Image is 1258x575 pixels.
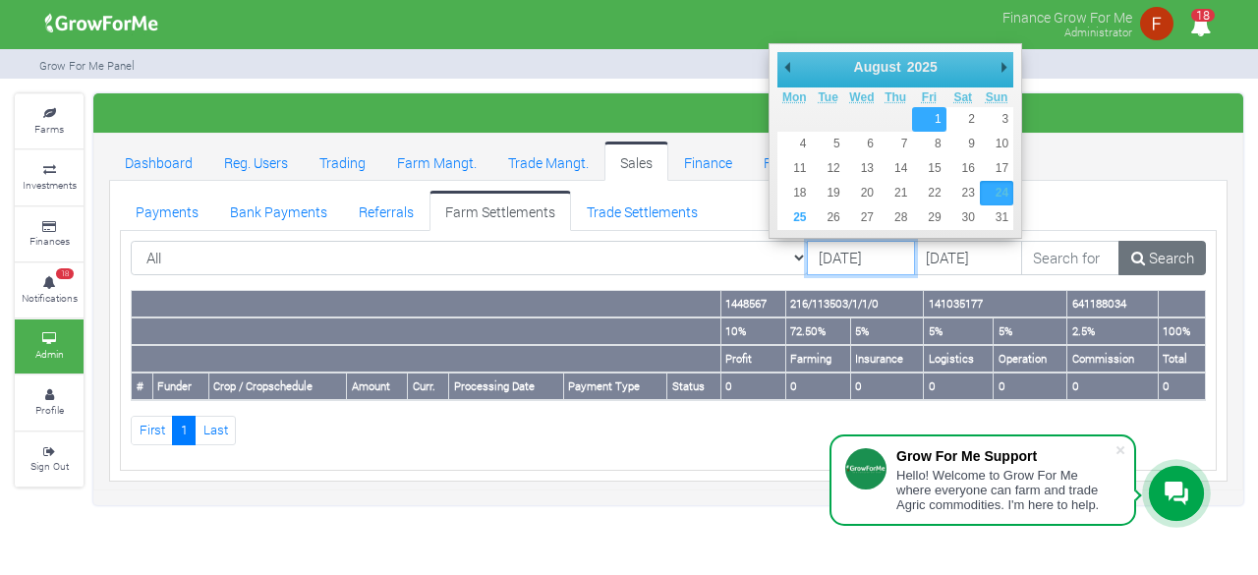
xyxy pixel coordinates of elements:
[208,373,347,400] th: Crop / Cropschedule
[1137,4,1176,43] img: growforme image
[994,373,1067,400] th: 0
[120,191,214,230] a: Payments
[304,142,381,181] a: Trading
[1158,373,1205,400] th: 0
[912,132,945,156] button: 8
[34,122,64,136] small: Farms
[879,156,912,181] button: 14
[845,132,879,156] button: 6
[571,191,714,230] a: Trade Settlements
[980,132,1013,156] button: 10
[15,207,84,261] a: Finances
[785,373,850,400] th: 0
[152,373,208,400] th: Funder
[946,205,980,230] button: 30
[904,52,941,82] div: 2025
[172,416,196,444] a: 1
[785,317,850,345] th: 72.50%
[782,90,807,104] abbr: Monday
[56,268,74,280] span: 18
[1158,317,1205,345] th: 100%
[924,345,994,373] th: Logistics
[818,90,837,104] abbr: Tuesday
[38,4,165,43] img: growforme image
[492,142,604,181] a: Trade Mangt.
[35,403,64,417] small: Profile
[777,156,811,181] button: 11
[912,205,945,230] button: 29
[946,107,980,132] button: 2
[1067,345,1159,373] th: Commission
[720,373,785,400] th: 0
[381,142,492,181] a: Farm Mangt.
[850,373,924,400] th: 0
[195,416,236,444] a: Last
[994,345,1067,373] th: Operation
[563,373,666,400] th: Payment Type
[924,317,994,345] th: 5%
[845,156,879,181] button: 13
[1067,373,1159,400] th: 0
[1067,291,1159,317] th: 641188034
[15,263,84,317] a: 18 Notifications
[912,107,945,132] button: 1
[785,345,850,373] th: Farming
[408,373,449,400] th: Curr.
[994,52,1013,82] button: Next Month
[850,317,924,345] th: 5%
[1064,25,1132,39] small: Administrator
[845,205,879,230] button: 27
[922,90,937,104] abbr: Friday
[896,448,1115,464] div: Grow For Me Support
[214,191,343,230] a: Bank Payments
[946,156,980,181] button: 16
[879,132,912,156] button: 7
[15,319,84,374] a: Admin
[811,156,844,181] button: 12
[777,52,797,82] button: Previous Month
[1021,241,1120,276] input: Search for Settlements
[15,375,84,430] a: Profile
[132,373,153,400] th: #
[912,156,945,181] button: 15
[953,90,972,104] abbr: Saturday
[30,459,69,473] small: Sign Out
[912,181,945,205] button: 22
[208,142,304,181] a: Reg. Users
[811,132,844,156] button: 5
[845,181,879,205] button: 20
[748,142,828,181] a: Reports
[980,181,1013,205] button: 24
[39,58,135,73] small: Grow For Me Panel
[946,181,980,205] button: 23
[1118,241,1206,276] a: Search
[15,94,84,148] a: Farms
[885,90,906,104] abbr: Thursday
[131,416,1206,444] nav: Page Navigation
[946,132,980,156] button: 9
[1158,345,1205,373] th: Total
[22,291,78,305] small: Notifications
[785,291,924,317] th: 216/113503/1/1/0
[23,178,77,192] small: Investments
[807,241,915,276] input: DD/MM/YYYY
[811,205,844,230] button: 26
[720,291,785,317] th: 1448567
[15,432,84,487] a: Sign Out
[720,317,785,345] th: 10%
[851,52,904,82] div: August
[347,373,408,400] th: Amount
[449,373,564,400] th: Processing Date
[604,142,668,181] a: Sales
[109,142,208,181] a: Dashboard
[1191,9,1215,22] span: 18
[980,107,1013,132] button: 3
[1067,317,1159,345] th: 2.5%
[980,156,1013,181] button: 17
[35,347,64,361] small: Admin
[850,345,924,373] th: Insurance
[879,181,912,205] button: 21
[896,468,1115,512] div: Hello! Welcome to Grow For Me where everyone can farm and trade Agric commodities. I'm here to help.
[720,345,785,373] th: Profit
[994,317,1067,345] th: 5%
